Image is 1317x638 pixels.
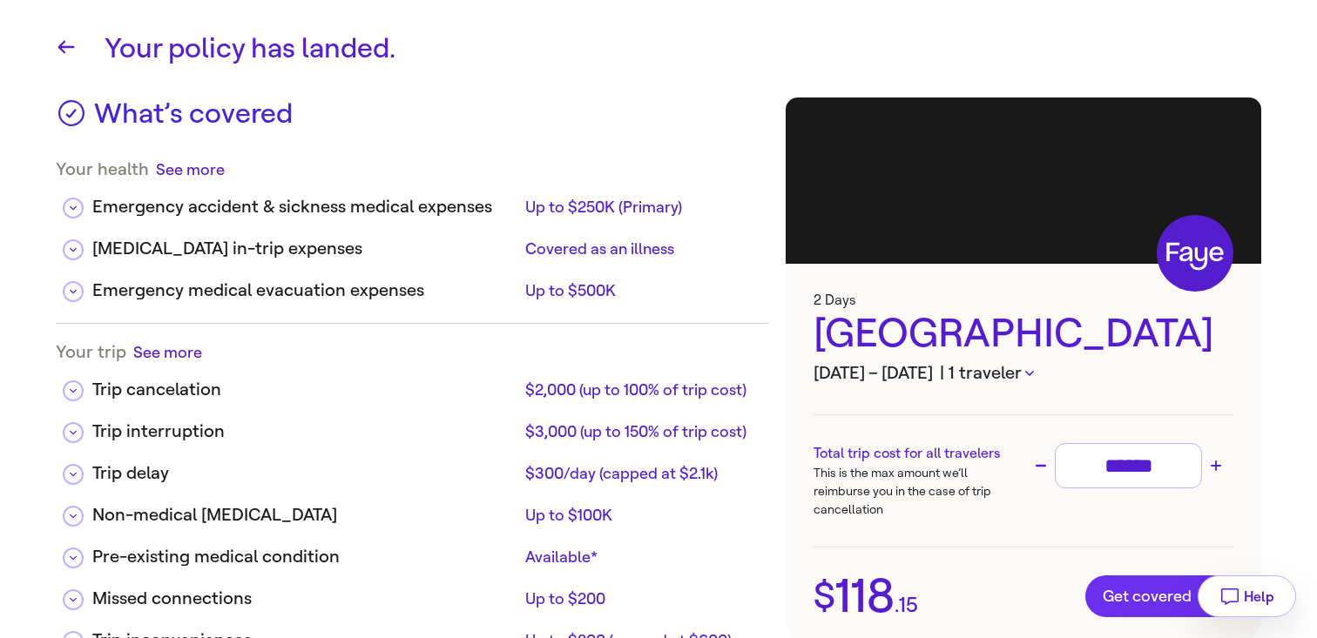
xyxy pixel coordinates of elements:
[56,488,768,530] div: Non-medical [MEDICAL_DATA]Up to $100K
[56,572,768,614] div: Missed connectionsUp to $200
[525,280,754,301] div: Up to $500K
[56,363,768,405] div: Trip cancelation$2,000 (up to 100% of trip cost)
[56,158,768,180] div: Your health
[899,594,918,615] span: 15
[1030,455,1051,476] button: Decrease trip cost
[525,197,754,218] div: Up to $250K (Primary)
[814,308,1233,360] div: [GEOGRAPHIC_DATA]
[92,460,518,487] div: Trip delay
[56,341,768,363] div: Your trip
[1103,588,1216,605] span: Get covered
[940,360,1034,386] button: | 1 traveler
[525,547,754,567] div: Available*
[525,588,754,609] div: Up to $200
[56,222,768,264] div: [MEDICAL_DATA] in-trip expensesCovered as an illness
[814,464,1023,519] p: This is the max amount we’ll reimburse you in the case of trip cancellation
[94,97,293,141] h3: What’s covered
[56,180,768,222] div: Emergency accident & sickness medical expensesUp to $250K (Primary)
[835,573,895,620] span: 118
[92,278,518,304] div: Emergency medical evacuation expenses
[525,421,754,442] div: $3,000 (up to 150% of trip cost)
[895,594,899,615] span: .
[56,405,768,447] div: Trip interruption$3,000 (up to 150% of trip cost)
[525,463,754,484] div: $300/day (capped at $2.1k)
[92,194,518,220] div: Emergency accident & sickness medical expenses
[814,360,1233,386] h3: [DATE] – [DATE]
[92,502,518,528] div: Non-medical [MEDICAL_DATA]
[1206,455,1226,476] button: Increase trip cost
[105,28,1261,70] h1: Your policy has landed.
[56,264,768,306] div: Emergency medical evacuation expensesUp to $500K
[1063,451,1194,481] input: Trip cost
[92,377,518,403] div: Trip cancelation
[814,443,1023,464] h3: Total trip cost for all travelers
[1198,575,1296,617] button: Help
[1085,575,1233,617] button: Get covered
[525,505,754,526] div: Up to $100K
[133,341,202,363] button: See more
[156,158,225,180] button: See more
[814,292,1233,308] h3: 2 Days
[814,578,835,614] span: $
[92,544,518,570] div: Pre-existing medical condition
[525,379,754,400] div: $2,000 (up to 100% of trip cost)
[525,238,754,259] div: Covered as an illness
[92,586,518,612] div: Missed connections
[1244,588,1274,605] span: Help
[56,447,768,488] div: Trip delay$300/day (capped at $2.1k)
[92,419,518,445] div: Trip interruption
[92,236,518,262] div: [MEDICAL_DATA] in-trip expenses
[56,530,768,572] div: Pre-existing medical conditionAvailable*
